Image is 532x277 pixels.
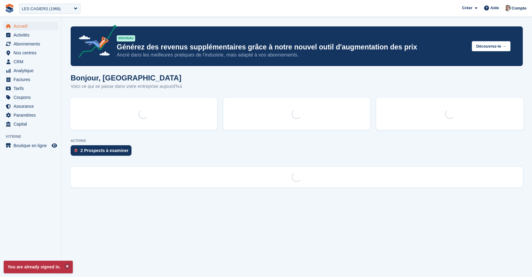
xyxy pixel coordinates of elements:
[14,31,50,39] span: Activités
[3,40,58,48] a: menu
[14,22,50,30] span: Accueil
[14,93,50,102] span: Coupons
[71,139,523,143] p: ACTIONS
[117,35,135,41] div: NOUVEAU
[117,52,467,58] p: Ancré dans les meilleures pratiques de l’industrie, mais adapté à vos abonnements.
[3,111,58,119] a: menu
[3,66,58,75] a: menu
[14,49,50,57] span: Nos centres
[3,93,58,102] a: menu
[505,5,511,11] img: Sebastien Bonnier
[3,120,58,128] a: menu
[71,74,182,82] h1: Bonjour, [GEOGRAPHIC_DATA]
[472,41,510,51] button: Découvrez-le →
[3,22,58,30] a: menu
[14,57,50,66] span: CRM
[74,149,77,152] img: prospect-51fa495bee0391a8d652442698ab0144808aea92771e9ea1ae160a38d050c398.svg
[4,261,73,273] p: You are already signed in.
[71,145,135,159] a: 2 Prospects à examiner
[14,84,50,93] span: Tarifs
[5,4,14,13] img: stora-icon-8386f47178a22dfd0bd8f6a31ec36ba5ce8667c1dd55bd0f319d3a0aa187defe.svg
[490,5,499,11] span: Aide
[14,75,50,84] span: Factures
[14,66,50,75] span: Analytique
[22,6,61,12] div: LES CASIERS (1966)
[3,75,58,84] a: menu
[3,102,58,111] a: menu
[14,40,50,48] span: Abonnements
[14,102,50,111] span: Assurance
[14,120,50,128] span: Capital
[117,43,467,52] p: Générez des revenus supplémentaires grâce à notre nouvel outil d'augmentation des prix
[3,84,58,93] a: menu
[73,25,116,60] img: price-adjustments-announcement-icon-8257ccfd72463d97f412b2fc003d46551f7dbcb40ab6d574587a9cd5c0d94...
[3,31,58,39] a: menu
[512,5,526,11] span: Compte
[51,142,58,149] a: Boutique d'aperçu
[462,5,472,11] span: Créer
[3,49,58,57] a: menu
[14,141,50,150] span: Boutique en ligne
[6,134,61,140] span: Vitrine
[3,141,58,150] a: menu
[3,57,58,66] a: menu
[71,83,182,90] p: Voici ce qui se passe dans votre entreprise aujourd'hui
[14,111,50,119] span: Paramètres
[80,148,128,153] div: 2 Prospects à examiner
